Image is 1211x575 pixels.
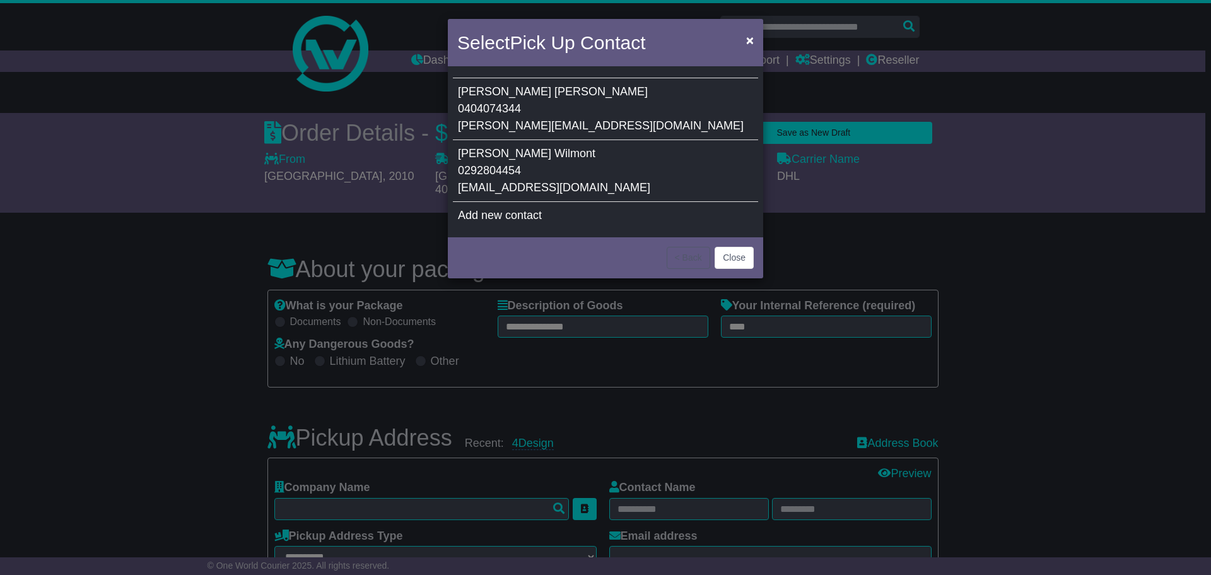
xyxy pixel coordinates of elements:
span: [PERSON_NAME][EMAIL_ADDRESS][DOMAIN_NAME] [458,119,744,132]
span: Wilmont [554,147,595,160]
span: Add new contact [458,209,542,222]
span: 0404074344 [458,102,521,115]
span: 0292804454 [458,164,521,177]
span: Contact [580,32,645,53]
span: Pick Up [510,32,575,53]
span: [PERSON_NAME] [458,85,551,98]
button: < Back [667,247,710,269]
span: [EMAIL_ADDRESS][DOMAIN_NAME] [458,181,650,194]
button: Close [740,27,760,53]
span: [PERSON_NAME] [554,85,648,98]
span: × [746,33,754,47]
span: [PERSON_NAME] [458,147,551,160]
h4: Select [457,28,645,57]
button: Close [715,247,754,269]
